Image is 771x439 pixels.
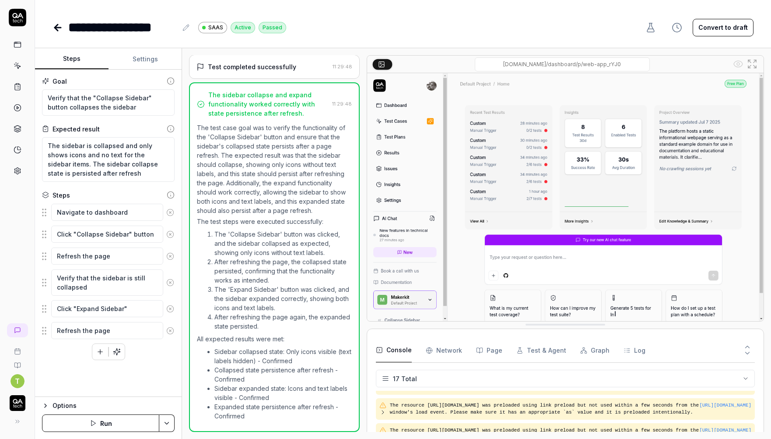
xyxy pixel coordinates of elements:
img: Screenshot [367,73,764,321]
li: After refreshing the page, the collapsed state persisted, confirming that the functionality works... [214,257,351,285]
button: Page [476,338,502,363]
time: 11:29:48 [332,101,352,107]
button: Convert to draft [693,19,753,36]
button: Remove step [163,226,178,243]
button: Test & Agent [516,338,566,363]
button: Open in full screen [745,57,759,71]
a: Documentation [4,355,31,369]
button: Options [42,400,175,411]
div: Goal [53,77,67,86]
p: The test case goal was to verify the functionality of the 'Collapse Sidebar' button and ensure th... [197,123,351,215]
span: SAAS [208,24,223,32]
div: The sidebar collapse and expand functionality worked correctly with state persistence after refresh. [208,90,328,118]
button: T [11,374,25,388]
button: Network [426,338,462,363]
button: Settings [109,49,182,70]
div: Expected result [53,124,100,134]
li: The 'Collapse Sidebar' button was clicked, and the sidebar collapsed as expected, showing only ic... [214,230,351,257]
div: Test completed successfully [208,62,296,71]
li: Collapsed state persistence after refresh - Confirmed [214,365,351,384]
button: Remove step [163,300,178,318]
div: Suggestions [42,269,175,296]
button: Graph [580,338,610,363]
button: Remove step [163,248,178,265]
div: Suggestions [42,247,175,266]
a: SAAS [198,21,227,33]
button: View version history [666,19,687,36]
button: Remove step [163,204,178,221]
div: Suggestions [42,322,175,340]
div: Passed [259,22,286,33]
p: The test steps were executed successfully: [197,217,351,226]
div: Suggestions [42,203,175,222]
a: New conversation [7,323,28,337]
time: 11:29:48 [333,64,352,70]
img: QA Tech Logo [10,395,25,411]
button: Console [376,338,412,363]
button: Run [42,414,159,432]
div: Active [231,22,255,33]
div: Steps [53,191,70,200]
button: Log [624,338,645,363]
li: Sidebar expanded state: Icons and text labels visible - Confirmed [214,384,351,402]
li: After refreshing the page again, the expanded state persisted. [214,312,351,331]
button: [URL][DOMAIN_NAME] [699,402,751,409]
li: Expanded state persistence after refresh - Confirmed [214,402,351,421]
p: All expected results were met: [197,334,351,343]
button: [URL][DOMAIN_NAME] [699,427,751,434]
button: Remove step [163,274,178,291]
button: Remove step [163,322,178,340]
li: Sidebar collapsed state: Only icons visible (text labels hidden) - Confirmed [214,347,351,365]
div: Suggestions [42,300,175,318]
li: The 'Expand Sidebar' button was clicked, and the sidebar expanded correctly, showing both icons a... [214,285,351,312]
div: Suggestions [42,225,175,244]
button: Show all interative elements [731,57,745,71]
pre: The resource [URL][DOMAIN_NAME] was preloaded using link preload but not used within a few second... [390,402,699,416]
div: Options [53,400,175,411]
button: QA Tech Logo [4,388,31,413]
button: Steps [35,49,109,70]
a: Book a call with us [4,341,31,355]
